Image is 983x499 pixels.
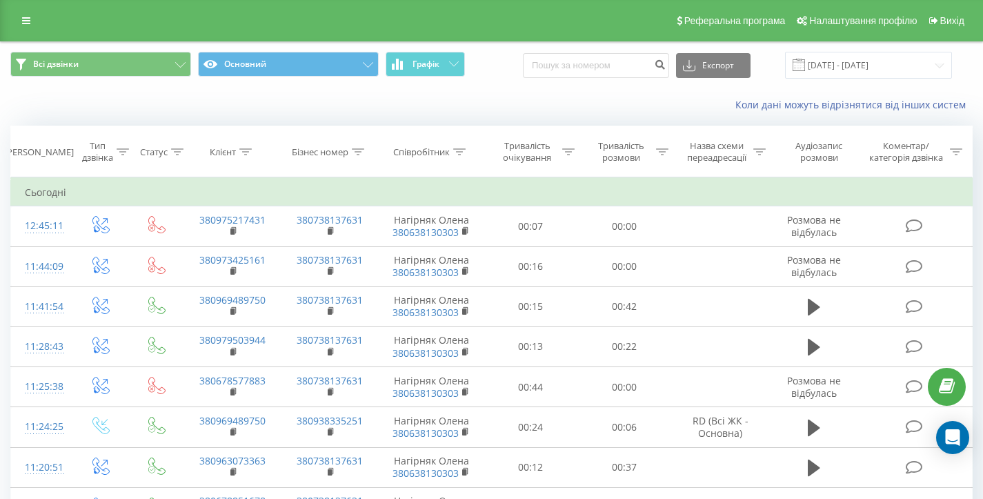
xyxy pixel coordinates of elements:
[199,293,266,306] a: 380969489750
[866,140,946,164] div: Коментар/категорія дзвінка
[393,146,450,158] div: Співробітник
[782,140,856,164] div: Аудіозапис розмови
[379,206,484,246] td: Нагірняк Олена
[25,293,57,320] div: 11:41:54
[577,206,671,246] td: 00:00
[297,414,363,427] a: 380938335251
[25,333,57,360] div: 11:28:43
[4,146,74,158] div: [PERSON_NAME]
[297,253,363,266] a: 380738137631
[936,421,969,454] div: Open Intercom Messenger
[292,146,348,158] div: Бізнес номер
[379,447,484,487] td: Нагірняк Олена
[10,52,191,77] button: Всі дзвінки
[787,213,841,239] span: Розмова не відбулась
[199,454,266,467] a: 380963073363
[413,59,439,69] span: Графік
[379,407,484,447] td: Нагірняк Олена
[140,146,168,158] div: Статус
[25,213,57,239] div: 12:45:11
[787,374,841,400] span: Розмова не відбулась
[523,53,669,78] input: Пошук за номером
[676,53,751,78] button: Експорт
[199,253,266,266] a: 380973425161
[210,146,236,158] div: Клієнт
[577,286,671,326] td: 00:42
[82,140,113,164] div: Тип дзвінка
[590,140,653,164] div: Тривалість розмови
[11,179,973,206] td: Сьогодні
[393,266,459,279] a: 380638130303
[25,373,57,400] div: 11:25:38
[33,59,79,70] span: Всі дзвінки
[577,246,671,286] td: 00:00
[393,346,459,360] a: 380638130303
[199,213,266,226] a: 380975217431
[297,333,363,346] a: 380738137631
[297,293,363,306] a: 380738137631
[684,15,786,26] span: Реферальна програма
[787,253,841,279] span: Розмова не відбулась
[735,98,973,111] a: Коли дані можуть відрізнятися вiд інших систем
[671,407,769,447] td: RD (Всі ЖК - Основна)
[379,326,484,366] td: Нагірняк Олена
[25,413,57,440] div: 11:24:25
[484,407,577,447] td: 00:24
[577,447,671,487] td: 00:37
[379,286,484,326] td: Нагірняк Олена
[379,367,484,407] td: Нагірняк Олена
[297,213,363,226] a: 380738137631
[940,15,964,26] span: Вихід
[386,52,465,77] button: Графік
[198,52,379,77] button: Основний
[484,286,577,326] td: 00:15
[496,140,558,164] div: Тривалість очікування
[199,374,266,387] a: 380678577883
[577,367,671,407] td: 00:00
[199,414,266,427] a: 380969489750
[809,15,917,26] span: Налаштування профілю
[484,367,577,407] td: 00:44
[393,226,459,239] a: 380638130303
[393,306,459,319] a: 380638130303
[484,326,577,366] td: 00:13
[577,326,671,366] td: 00:22
[484,206,577,246] td: 00:07
[199,333,266,346] a: 380979503944
[577,407,671,447] td: 00:06
[25,253,57,280] div: 11:44:09
[484,447,577,487] td: 00:12
[25,454,57,481] div: 11:20:51
[684,140,751,164] div: Назва схеми переадресації
[297,454,363,467] a: 380738137631
[393,467,459,480] a: 380638130303
[393,427,459,440] a: 380638130303
[393,387,459,400] a: 380638130303
[484,246,577,286] td: 00:16
[379,246,484,286] td: Нагірняк Олена
[297,374,363,387] a: 380738137631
